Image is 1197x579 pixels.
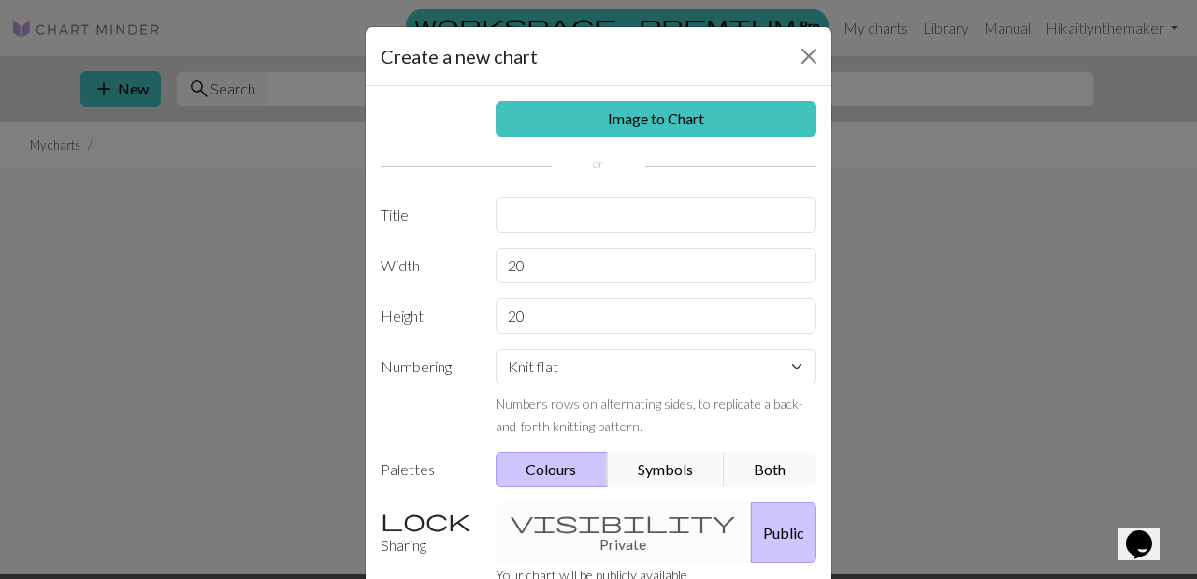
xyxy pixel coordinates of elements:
[496,396,803,434] small: Numbers rows on alternating sides, to replicate a back-and-forth knitting pattern.
[369,298,484,334] label: Height
[369,502,484,563] label: Sharing
[794,41,824,71] button: Close
[369,248,484,283] label: Width
[381,42,538,70] h5: Create a new chart
[607,452,725,487] button: Symbols
[496,101,817,137] a: Image to Chart
[496,452,609,487] button: Colours
[724,452,817,487] button: Both
[751,502,816,563] button: Public
[369,349,484,437] label: Numbering
[369,452,484,487] label: Palettes
[369,197,484,233] label: Title
[1118,504,1178,560] iframe: chat widget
